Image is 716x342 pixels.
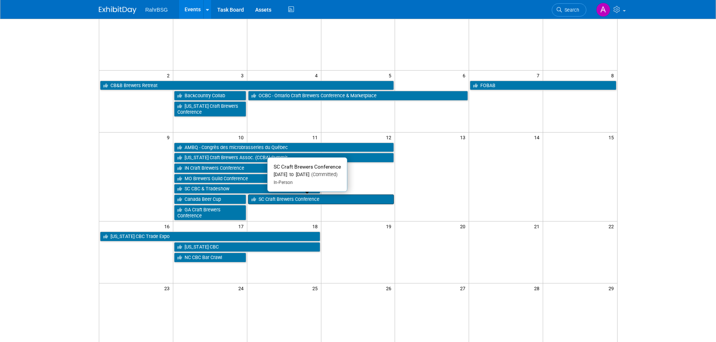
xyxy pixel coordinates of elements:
[312,133,321,142] span: 11
[174,163,320,173] a: IN Craft Brewers Conference
[608,133,617,142] span: 15
[459,283,469,293] span: 27
[238,133,247,142] span: 10
[100,232,320,241] a: [US_STATE] CBC Trade Expo
[459,221,469,231] span: 20
[385,133,395,142] span: 12
[163,221,173,231] span: 16
[459,133,469,142] span: 13
[166,71,173,80] span: 2
[100,81,394,90] a: CB&B Brewers Retreat
[462,71,469,80] span: 6
[174,101,246,117] a: [US_STATE] Craft Brewers Conference
[174,253,246,262] a: NC CBC Bar Crawl
[608,221,617,231] span: 22
[174,205,246,220] a: GA Craft Brewers Conference
[608,283,617,293] span: 29
[562,7,579,13] span: Search
[610,71,617,80] span: 8
[174,242,320,252] a: [US_STATE] CBC
[309,172,338,177] span: (Committed)
[552,3,586,17] a: Search
[274,180,293,185] span: In-Person
[99,6,136,14] img: ExhibitDay
[533,283,543,293] span: 28
[248,91,468,101] a: OCBC - Ontario Craft Brewers Conference & Marketplace
[533,221,543,231] span: 21
[312,221,321,231] span: 18
[248,194,394,204] a: SC Craft Brewers Conference
[312,283,321,293] span: 25
[174,91,246,101] a: Backcountry Collab
[274,164,341,170] span: SC Craft Brewers Conference
[533,133,543,142] span: 14
[238,283,247,293] span: 24
[163,283,173,293] span: 23
[238,221,247,231] span: 17
[166,133,173,142] span: 9
[314,71,321,80] span: 4
[536,71,543,80] span: 7
[174,174,320,184] a: MO Brewers Guild Conference
[174,184,320,194] a: SC CBC & Tradeshow
[174,143,394,152] a: AMBQ - Congrès des microbrasseries du Québec
[174,194,246,204] a: Canada Beer Cup
[385,221,395,231] span: 19
[174,153,394,163] a: [US_STATE] Craft Brewers Assoc. (CCBA) Summit
[274,172,341,178] div: [DATE] to [DATE]
[240,71,247,80] span: 3
[145,7,168,13] span: RahrBSG
[385,283,395,293] span: 26
[388,71,395,80] span: 5
[596,3,610,17] img: Ashley Grotewold
[470,81,616,90] a: FOBAB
